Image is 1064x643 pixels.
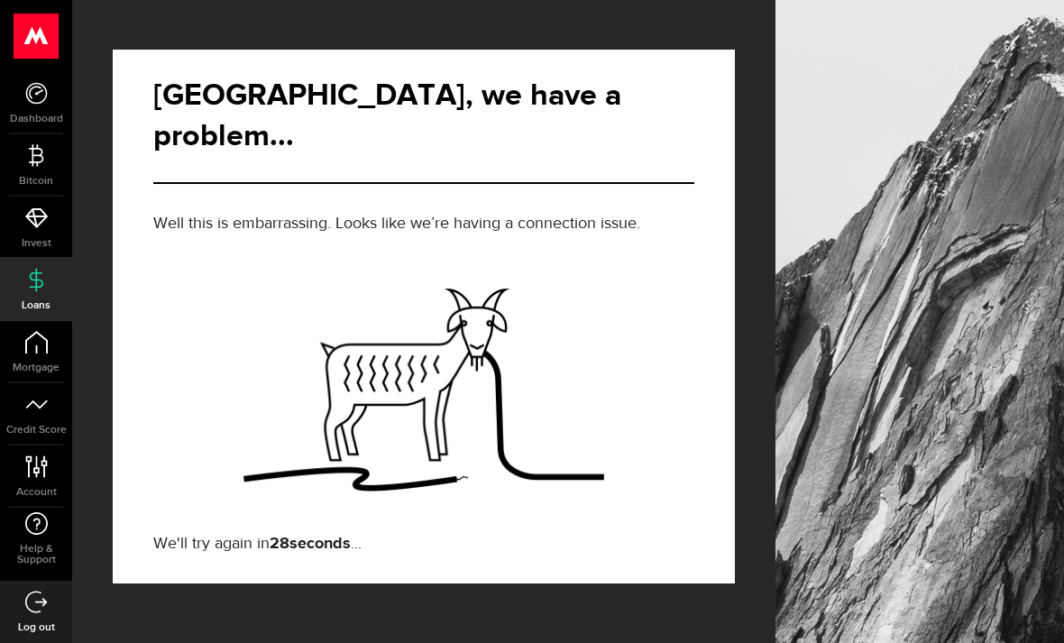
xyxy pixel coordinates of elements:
div: We'll try again in ... [153,504,694,556]
h1: [GEOGRAPHIC_DATA], we have a problem... [153,77,694,158]
strong: seconds [270,536,351,552]
img: connectionissue_goat.png [243,262,604,504]
span: 28 [270,536,289,552]
p: Well this is embarrassing. Looks like we’re having a connection issue. [153,212,694,236]
button: Open LiveChat chat widget [14,7,69,61]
